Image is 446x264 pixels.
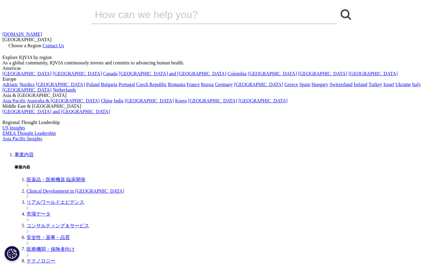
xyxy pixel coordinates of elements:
a: Ukraine [395,82,411,87]
a: Germany [215,82,233,87]
a: [GEOGRAPHIC_DATA] [234,82,283,87]
a: [GEOGRAPHIC_DATA] [248,71,297,76]
a: Spain [299,82,310,87]
a: [GEOGRAPHIC_DATA] [239,98,288,103]
a: [GEOGRAPHIC_DATA] [2,71,51,76]
a: [DOMAIN_NAME] [2,32,42,37]
a: [GEOGRAPHIC_DATA] [298,71,347,76]
a: Contact Us [42,43,64,48]
a: Asia Pacific [2,98,26,103]
a: Romania [168,82,186,87]
h5: 事業内容 [14,165,444,170]
a: India [114,98,123,103]
div: Americas [2,66,444,71]
div: Regional Thought Leadership [2,120,444,125]
a: 検索する [337,5,355,23]
div: Asia & [GEOGRAPHIC_DATA] [2,93,444,98]
a: Nordics [19,82,35,87]
a: Netherlands [53,87,76,92]
a: China [101,98,112,103]
a: Bulgaria [101,82,117,87]
svg: Search [341,9,351,20]
a: 医薬品・医療機器 臨床開発 [27,177,86,182]
a: 安全性・薬事・品質 [27,235,70,240]
div: Middle East & [GEOGRAPHIC_DATA] [2,104,444,109]
a: 医療機関・保険者向け [27,247,75,252]
a: Greece [284,82,298,87]
a: Russia [201,82,214,87]
a: US Insights [2,125,25,130]
span: Choose a Region [8,43,41,48]
div: [GEOGRAPHIC_DATA] [2,37,444,42]
a: [GEOGRAPHIC_DATA] [125,98,174,103]
a: Portugal [119,82,135,87]
div: As a global community, IQVIA continuously invests and commits to advancing human health. [2,60,444,66]
a: [GEOGRAPHIC_DATA] [2,87,51,92]
div: Explore IQVIA by region [2,55,444,60]
a: Asia Pacific Insights [2,136,42,141]
a: Canada [103,71,117,76]
a: Italy [412,82,421,87]
a: Switzerland [329,82,352,87]
a: コンサルティング＆サービス [27,223,89,228]
a: Adriatic [2,82,18,87]
a: [GEOGRAPHIC_DATA] [348,71,398,76]
a: リアルワールドエビデンス [27,200,84,205]
a: [GEOGRAPHIC_DATA] and [GEOGRAPHIC_DATA] [2,109,110,114]
a: Australia & [GEOGRAPHIC_DATA] [27,98,100,103]
a: Hungary [311,82,328,87]
a: Turkey [369,82,382,87]
input: 検索する [91,5,320,23]
a: Clinical Development in [GEOGRAPHIC_DATA] [27,188,124,194]
a: EMEA Thought Leadership [2,131,56,136]
a: Ireland [354,82,367,87]
a: Poland [86,82,99,87]
button: Cookie 設定 [5,246,20,261]
a: テクノロジー [27,258,55,263]
a: [GEOGRAPHIC_DATA] [36,82,85,87]
a: 市場データ [27,211,51,216]
a: [GEOGRAPHIC_DATA] [53,71,102,76]
a: Korea [175,98,187,103]
a: [GEOGRAPHIC_DATA] [188,98,237,103]
a: Colombia [228,71,247,76]
a: France [187,82,200,87]
a: [GEOGRAPHIC_DATA] and [GEOGRAPHIC_DATA] [119,71,226,76]
a: Czech Republic [136,82,167,87]
a: Israel [383,82,394,87]
div: Europe [2,76,444,82]
a: 事業内容 [14,152,34,157]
